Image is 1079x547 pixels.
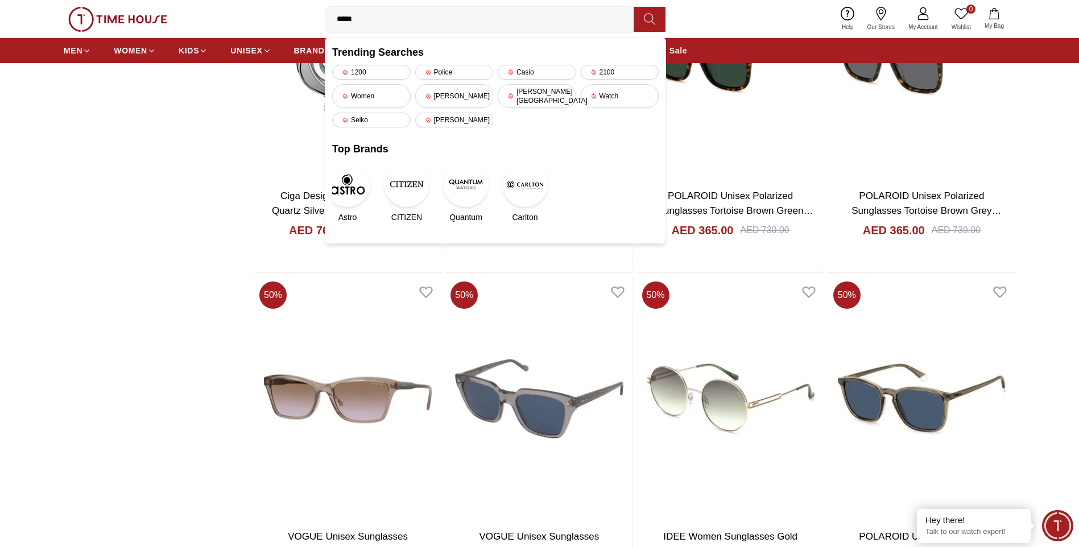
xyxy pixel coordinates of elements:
[980,22,1008,30] span: My Bag
[259,281,287,309] span: 50 %
[1042,510,1073,541] div: Chat Widget
[64,45,82,56] span: MEN
[230,45,262,56] span: UNISEX
[498,65,576,80] div: Casio
[325,161,370,207] img: Astro
[114,40,156,61] a: WOMEN
[932,223,981,237] div: AED 730.00
[179,45,199,56] span: KIDS
[68,7,167,32] img: ...
[581,84,659,108] div: Watch
[391,212,422,223] span: CITIZEN
[332,141,659,157] h2: Top Brands
[861,5,902,34] a: Our Stores
[945,5,978,34] a: 0Wishlist
[64,40,91,61] a: MEN
[512,212,538,223] span: Carlton
[863,23,899,31] span: Our Stores
[332,113,411,127] div: Seiko
[581,65,659,80] div: 2100
[332,84,411,108] div: Women
[450,161,481,223] a: QuantumQuantum
[498,84,576,108] div: [PERSON_NAME][GEOGRAPHIC_DATA]
[415,113,494,127] div: [PERSON_NAME]
[289,222,351,238] h4: AED 764.00
[740,223,789,237] div: AED 730.00
[863,222,925,238] h4: AED 365.00
[904,23,942,31] span: My Account
[925,515,1022,526] div: Hey there!
[672,222,734,238] h4: AED 365.00
[833,281,861,309] span: 50 %
[829,277,1015,520] img: POLAROID Unisex Polarized Sunglasses Transparent Brown Blue Gradient Lens-PLD4139/S09QC3
[947,23,975,31] span: Wishlist
[502,161,548,207] img: Carlton
[384,161,429,207] img: CITIZEN
[114,45,147,56] span: WOMEN
[925,527,1022,537] p: Talk to our watch expert!
[179,40,208,61] a: KIDS
[332,65,411,80] div: 1200
[450,281,478,309] span: 50 %
[837,23,858,31] span: Help
[294,45,330,56] span: BRANDS
[978,6,1011,32] button: My Bag
[654,190,813,230] a: POLAROID Unisex Polarized Sunglasses Tortoise Brown Green Gradient Lens-PLD4167/S/X086UC
[272,190,433,230] a: Ciga Design R Series Women's Quartz Silver+Blue+Multi Color Dial Watch - R012-SISI-W3
[846,190,1002,230] a: POLAROID Unisex Polarized Sunglasses Tortoise Brown Grey Gradient Lens-PLD4164/S/X086M9
[638,277,824,520] img: IDEE Women Sunglasses Gold Green Gradient Lens-S2873C4
[642,281,669,309] span: 50 %
[835,5,861,34] a: Help
[415,65,494,80] div: Police
[446,277,632,520] img: VOGUE Unisex Sunglasses Transparent Grey Blue Gradient Lens-VO5380-S282080
[255,277,441,520] img: VOGUE Unisex Sunglasses Transparent Brown Brown Gradient Lens-VO5551-S294068
[332,161,363,223] a: AstroAstro
[443,161,489,207] img: Quantum
[966,5,975,14] span: 0
[449,212,482,223] span: Quantum
[338,212,357,223] span: Astro
[391,161,422,223] a: CITIZENCITIZEN
[294,40,330,61] a: BRANDS
[332,44,659,60] h2: Trending Searches
[510,161,540,223] a: CarltonCarlton
[230,40,271,61] a: UNISEX
[415,84,494,108] div: [PERSON_NAME]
